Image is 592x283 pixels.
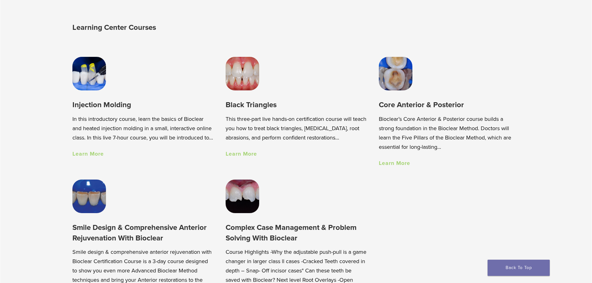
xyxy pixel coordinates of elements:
[226,222,366,243] h3: Complex Case Management & Problem Solving With Bioclear
[226,100,366,110] h3: Black Triangles
[72,114,213,142] p: In this introductory course, learn the basics of Bioclear and heated injection molding in a small...
[226,150,257,157] a: Learn More
[226,114,366,142] p: This three-part live hands-on certification course will teach you how to treat black triangles, [...
[72,150,104,157] a: Learn More
[379,114,520,152] p: Bioclear’s Core Anterior & Posterior course builds a strong foundation in the Bioclear Method. Do...
[379,160,410,167] a: Learn More
[72,100,213,110] h3: Injection Molding
[72,222,213,243] h3: Smile Design & Comprehensive Anterior Rejuvenation With Bioclear
[379,100,520,110] h3: Core Anterior & Posterior
[72,20,298,35] h2: Learning Center Courses
[488,260,550,276] a: Back To Top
